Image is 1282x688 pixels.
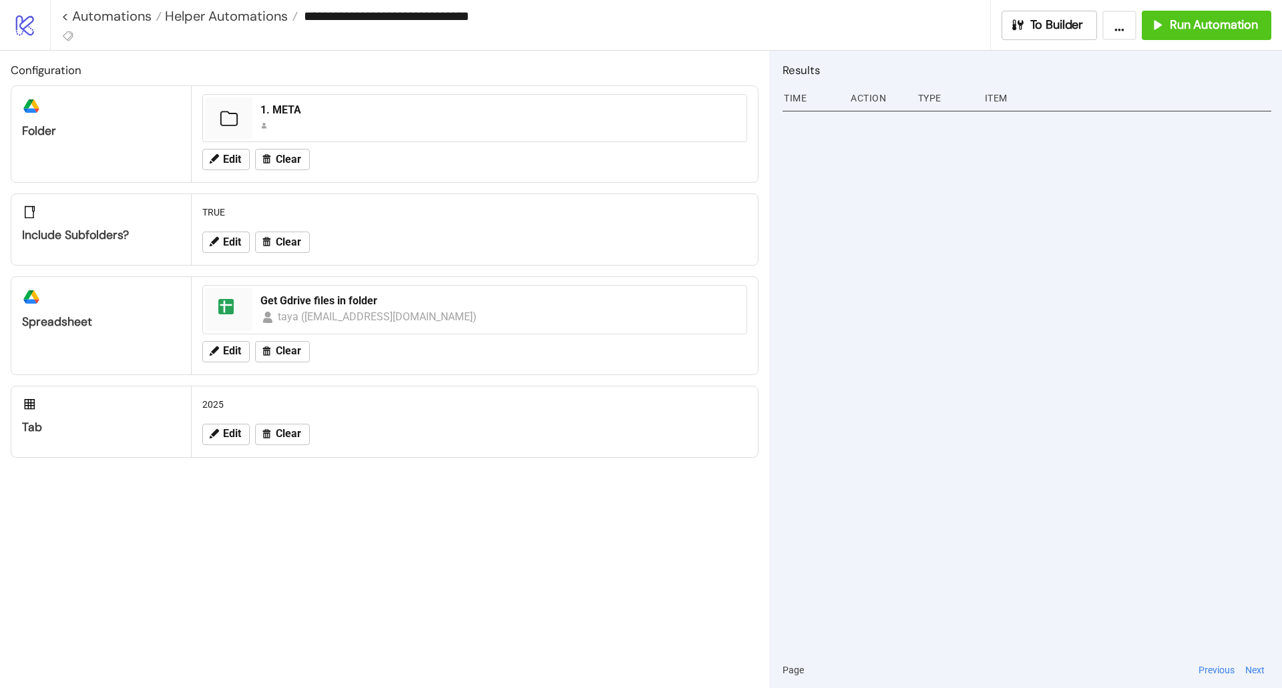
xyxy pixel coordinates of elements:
span: Clear [276,236,301,248]
a: < Automations [61,9,162,23]
a: Helper Automations [162,9,298,23]
span: Helper Automations [162,7,288,25]
span: Edit [223,236,241,248]
span: Run Automation [1170,17,1258,33]
div: 1. META [260,103,738,117]
button: Next [1241,663,1269,677]
button: Clear [255,232,310,253]
button: Previous [1195,663,1239,677]
div: 2025 [197,392,753,417]
button: To Builder [1002,11,1098,40]
div: Item [984,85,1271,111]
div: taya ([EMAIL_ADDRESS][DOMAIN_NAME]) [278,308,478,325]
button: ... [1102,11,1136,40]
h2: Configuration [11,61,759,79]
span: Edit [223,153,241,165]
span: Clear [276,153,301,165]
button: Run Automation [1142,11,1271,40]
div: Folder [22,123,180,139]
button: Edit [202,424,250,445]
div: Time [783,85,840,111]
div: Get Gdrive files in folder [260,294,738,308]
span: Page [783,663,804,677]
h2: Results [783,61,1271,79]
div: TRUE [197,200,753,225]
button: Clear [255,341,310,362]
span: To Builder [1030,17,1084,33]
span: Edit [223,345,241,357]
div: Spreadsheet [22,314,180,330]
span: Clear [276,428,301,440]
div: Include subfolders? [22,228,180,243]
button: Clear [255,424,310,445]
div: Type [917,85,974,111]
div: Action [849,85,907,111]
button: Edit [202,149,250,170]
span: Clear [276,345,301,357]
button: Edit [202,232,250,253]
button: Edit [202,341,250,362]
div: Tab [22,420,180,435]
button: Clear [255,149,310,170]
span: Edit [223,428,241,440]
